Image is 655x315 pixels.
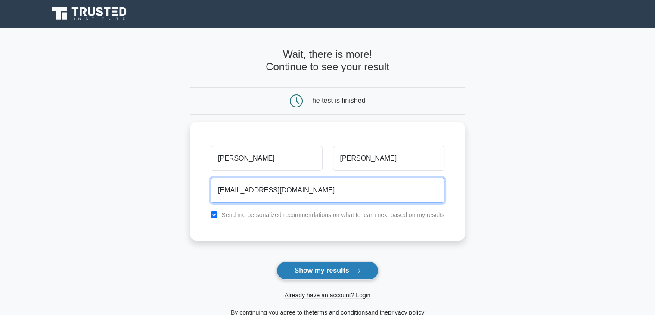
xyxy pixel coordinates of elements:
button: Show my results [276,261,378,280]
input: First name [211,146,322,171]
h4: Wait, there is more! Continue to see your result [190,48,465,73]
div: The test is finished [308,97,365,104]
label: Send me personalized recommendations on what to learn next based on my results [221,211,444,218]
input: Last name [333,146,444,171]
input: Email [211,178,444,203]
a: Already have an account? Login [284,292,370,299]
